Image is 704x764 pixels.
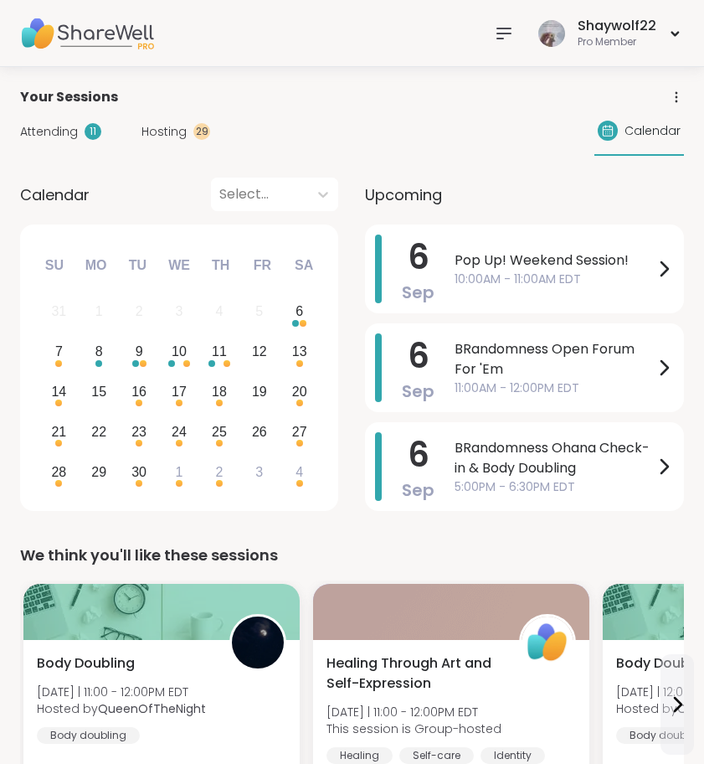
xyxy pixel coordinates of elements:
div: Fr [244,247,280,284]
span: [DATE] | 11:00 - 12:00PM EDT [37,684,206,700]
span: 6 [408,431,429,478]
div: Su [36,247,73,284]
span: Pop Up! Weekend Session! [455,250,654,271]
div: Choose Wednesday, September 17th, 2025 [162,374,198,410]
div: Choose Wednesday, September 10th, 2025 [162,334,198,370]
span: Attending [20,123,78,141]
div: Not available Sunday, August 31st, 2025 [41,294,77,330]
div: 29 [193,123,210,140]
div: Choose Sunday, September 28th, 2025 [41,454,77,490]
div: 10 [172,340,187,363]
div: 1 [176,461,183,483]
div: Choose Saturday, September 20th, 2025 [281,374,317,410]
span: BRandomness Open Forum For 'Em [455,339,654,379]
div: 11 [212,340,227,363]
div: Choose Thursday, September 11th, 2025 [202,334,238,370]
div: 11 [85,123,101,140]
div: 13 [292,340,307,363]
div: Self-care [399,747,474,764]
div: Choose Saturday, September 13th, 2025 [281,334,317,370]
img: Shaywolf22 [538,20,565,47]
div: Mo [77,247,114,284]
div: Th [203,247,239,284]
div: Not available Tuesday, September 2nd, 2025 [121,294,157,330]
div: Choose Wednesday, October 1st, 2025 [162,454,198,490]
div: Tu [119,247,156,284]
div: Shaywolf22 [578,17,656,35]
div: Choose Sunday, September 21st, 2025 [41,414,77,450]
div: 12 [252,340,267,363]
div: Choose Saturday, September 6th, 2025 [281,294,317,330]
div: Sa [285,247,322,284]
div: 9 [136,340,143,363]
div: 6 [295,300,303,323]
span: Sep [402,281,434,304]
div: Choose Thursday, September 18th, 2025 [202,374,238,410]
div: Not available Thursday, September 4th, 2025 [202,294,238,330]
div: Healing [326,747,393,764]
span: Healing Through Art and Self-Expression [326,653,501,694]
div: month 2025-09 [39,292,319,492]
span: 6 [408,333,429,379]
div: Choose Tuesday, September 23rd, 2025 [121,414,157,450]
div: 31 [51,300,66,323]
span: [DATE] | 11:00 - 12:00PM EDT [326,704,501,720]
div: Choose Friday, October 3rd, 2025 [241,454,277,490]
div: 20 [292,380,307,403]
div: 23 [131,421,146,443]
div: Choose Monday, September 22nd, 2025 [81,414,117,450]
img: QueenOfTheNight [232,617,284,668]
div: Choose Sunday, September 14th, 2025 [41,374,77,410]
div: Choose Saturday, September 27th, 2025 [281,414,317,450]
img: ShareWell Nav Logo [20,4,154,63]
div: 5 [255,300,263,323]
span: Upcoming [365,183,442,206]
div: Pro Member [578,35,656,49]
div: Not available Monday, September 1st, 2025 [81,294,117,330]
span: This session is Group-hosted [326,720,501,737]
div: 2 [215,461,223,483]
span: 11:00AM - 12:00PM EDT [455,379,654,397]
div: Choose Thursday, October 2nd, 2025 [202,454,238,490]
div: Not available Friday, September 5th, 2025 [241,294,277,330]
div: Choose Saturday, October 4th, 2025 [281,454,317,490]
div: 21 [51,421,66,443]
div: Choose Thursday, September 25th, 2025 [202,414,238,450]
span: Body Doubling [37,653,135,674]
span: Calendar [20,183,90,206]
span: 6 [408,234,429,281]
span: 10:00AM - 11:00AM EDT [455,271,654,288]
div: Choose Friday, September 26th, 2025 [241,414,277,450]
div: 3 [255,461,263,483]
div: 8 [95,340,103,363]
span: Hosting [141,123,187,141]
div: Choose Tuesday, September 30th, 2025 [121,454,157,490]
div: 28 [51,461,66,483]
div: 2 [136,300,143,323]
div: 4 [295,461,303,483]
div: 26 [252,421,267,443]
div: 24 [172,421,187,443]
div: We [161,247,198,284]
div: 18 [212,380,227,403]
div: Choose Friday, September 12th, 2025 [241,334,277,370]
span: 5:00PM - 6:30PM EDT [455,478,654,496]
div: 16 [131,380,146,403]
div: 25 [212,421,227,443]
div: Choose Tuesday, September 9th, 2025 [121,334,157,370]
div: 14 [51,380,66,403]
div: 29 [91,461,106,483]
b: QueenOfTheNight [98,700,206,717]
div: 4 [215,300,223,323]
div: Choose Monday, September 29th, 2025 [81,454,117,490]
div: Choose Tuesday, September 16th, 2025 [121,374,157,410]
img: ShareWell [522,617,573,668]
div: 27 [292,421,307,443]
div: Choose Sunday, September 7th, 2025 [41,334,77,370]
div: Not available Wednesday, September 3rd, 2025 [162,294,198,330]
div: 30 [131,461,146,483]
div: 22 [91,421,106,443]
div: Choose Monday, September 8th, 2025 [81,334,117,370]
div: Choose Friday, September 19th, 2025 [241,374,277,410]
div: 15 [91,380,106,403]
